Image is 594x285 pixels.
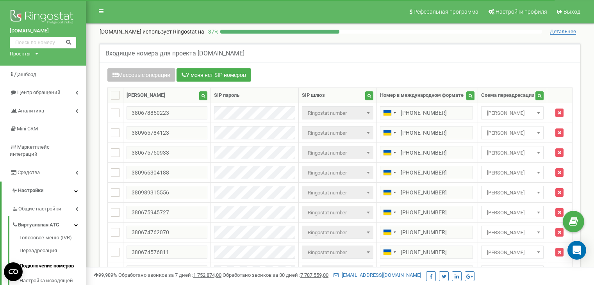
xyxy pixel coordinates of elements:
[302,146,373,159] span: Ringostat number
[94,272,117,278] span: 99,989%
[302,206,373,219] span: Ringostat number
[211,88,299,103] th: SIP пароль
[143,28,204,35] span: использует Ringostat на
[550,28,576,35] span: Детальнее
[380,186,398,199] div: Telephone country code
[481,246,544,259] span: Алена Бавыко
[481,166,544,179] span: Оверченко Тетяна
[380,246,398,258] div: Telephone country code
[118,272,221,278] span: Обработано звонков за 7 дней :
[20,234,86,244] a: Голосовое меню (IVR)
[223,272,328,278] span: Обработано звонков за 30 дней :
[100,28,204,36] p: [DOMAIN_NAME]
[20,258,86,274] a: Подключение номеров
[302,126,373,139] span: Ringostat number
[305,187,371,198] span: Ringostat number
[380,107,398,119] div: Telephone country code
[105,50,244,57] h5: Входящие номера для проекта [DOMAIN_NAME]
[17,89,61,95] span: Центр обращений
[380,146,473,159] input: 050 123 4567
[177,68,251,82] button: У меня нет SIP номеров
[302,226,373,239] span: Ringostat number
[380,92,464,99] div: Номер в международном формате
[18,221,59,229] span: Виртуальная АТС
[481,186,544,199] span: Дегнера Мирослава
[380,206,473,219] input: 050 123 4567
[380,206,398,219] div: Telephone country code
[302,166,373,179] span: Ringostat number
[481,226,544,239] span: Гончарова Валерія
[481,106,544,119] span: Мельник Ольга
[14,71,36,77] span: Дашборд
[4,262,23,281] button: Open CMP widget
[380,106,473,119] input: 050 123 4567
[484,187,541,198] span: Дегнера Мирослава
[10,8,76,27] img: Ringostat logo
[484,128,541,139] span: Гончарова Валерія
[12,200,86,216] a: Общие настройки
[204,28,220,36] p: 37 %
[484,148,541,159] span: Шевчук Виктория
[481,92,534,99] div: Схема переадресации
[380,126,398,139] div: Telephone country code
[10,144,50,157] span: Маркетплейс интеграций
[302,92,325,99] div: SIP шлюз
[20,243,86,258] a: Переадресация
[484,108,541,119] span: Мельник Ольга
[305,227,371,238] span: Ringostat number
[481,126,544,139] span: Гончарова Валерія
[18,187,43,193] span: Настройки
[334,272,421,278] a: [EMAIL_ADDRESS][DOMAIN_NAME]
[380,246,473,259] input: 050 123 4567
[10,50,30,58] div: Проекты
[484,247,541,258] span: Алена Бавыко
[10,37,76,48] input: Поиск по номеру
[380,265,473,279] input: 050 123 4567
[17,126,38,132] span: Mini CRM
[302,246,373,259] span: Ringostat number
[12,216,86,232] a: Виртуальная АТС
[18,108,44,114] span: Аналитика
[302,106,373,119] span: Ringostat number
[380,166,398,179] div: Telephone country code
[305,167,371,178] span: Ringostat number
[380,226,473,239] input: 050 123 4567
[18,205,61,213] span: Общие настройки
[380,126,473,139] input: 050 123 4567
[484,227,541,238] span: Гончарова Валерія
[10,27,76,35] a: [DOMAIN_NAME]
[305,148,371,159] span: Ringostat number
[481,206,544,219] span: Шевчук Виктория
[484,207,541,218] span: Шевчук Виктория
[18,169,40,175] span: Средства
[481,265,544,279] span: Алена Бавыко
[302,186,373,199] span: Ringostat number
[2,182,86,200] a: Настройки
[380,146,398,159] div: Telephone country code
[305,247,371,258] span: Ringostat number
[567,241,586,260] div: Open Intercom Messenger
[484,167,541,178] span: Оверченко Тетяна
[380,166,473,179] input: 050 123 4567
[302,265,373,279] span: Ringostat number
[564,9,580,15] span: Выход
[305,207,371,218] span: Ringostat number
[496,9,547,15] span: Настройки профиля
[193,272,221,278] u: 1 752 874,00
[380,266,398,278] div: Telephone country code
[380,226,398,239] div: Telephone country code
[300,272,328,278] u: 7 787 559,00
[414,9,478,15] span: Реферальная программа
[305,128,371,139] span: Ringostat number
[481,146,544,159] span: Шевчук Виктория
[127,92,165,99] div: [PERSON_NAME]
[305,108,371,119] span: Ringostat number
[107,68,175,82] button: Массовые операции
[380,186,473,199] input: 050 123 4567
